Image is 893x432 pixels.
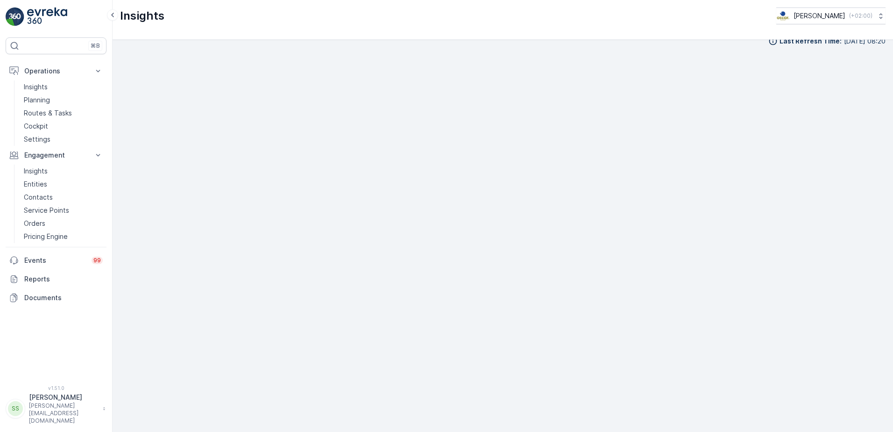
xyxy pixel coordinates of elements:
[20,107,106,120] a: Routes & Tasks
[6,393,106,425] button: SS[PERSON_NAME][PERSON_NAME][EMAIL_ADDRESS][DOMAIN_NAME]
[849,12,872,20] p: ( +02:00 )
[776,11,790,21] img: basis-logo_rgb2x.png
[24,122,48,131] p: Cockpit
[20,133,106,146] a: Settings
[29,393,98,402] p: [PERSON_NAME]
[6,270,106,288] a: Reports
[776,7,886,24] button: [PERSON_NAME](+02:00)
[20,217,106,230] a: Orders
[20,204,106,217] a: Service Points
[6,7,24,26] img: logo
[24,256,86,265] p: Events
[794,11,845,21] p: [PERSON_NAME]
[24,135,50,144] p: Settings
[24,193,53,202] p: Contacts
[6,62,106,80] button: Operations
[20,230,106,243] a: Pricing Engine
[24,206,69,215] p: Service Points
[24,66,88,76] p: Operations
[24,108,72,118] p: Routes & Tasks
[20,178,106,191] a: Entities
[780,36,842,46] p: Last Refresh Time :
[93,257,101,264] p: 99
[24,274,103,284] p: Reports
[24,95,50,105] p: Planning
[120,8,164,23] p: Insights
[24,219,45,228] p: Orders
[24,82,48,92] p: Insights
[20,120,106,133] a: Cockpit
[24,293,103,302] p: Documents
[6,251,106,270] a: Events99
[6,385,106,391] span: v 1.51.0
[20,94,106,107] a: Planning
[844,36,886,46] p: [DATE] 08:20
[20,165,106,178] a: Insights
[29,402,98,425] p: [PERSON_NAME][EMAIL_ADDRESS][DOMAIN_NAME]
[6,146,106,165] button: Engagement
[24,151,88,160] p: Engagement
[27,7,67,26] img: logo_light-DOdMpM7g.png
[91,42,100,50] p: ⌘B
[24,180,47,189] p: Entities
[20,191,106,204] a: Contacts
[20,80,106,94] a: Insights
[6,288,106,307] a: Documents
[8,401,23,416] div: SS
[24,166,48,176] p: Insights
[24,232,68,241] p: Pricing Engine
